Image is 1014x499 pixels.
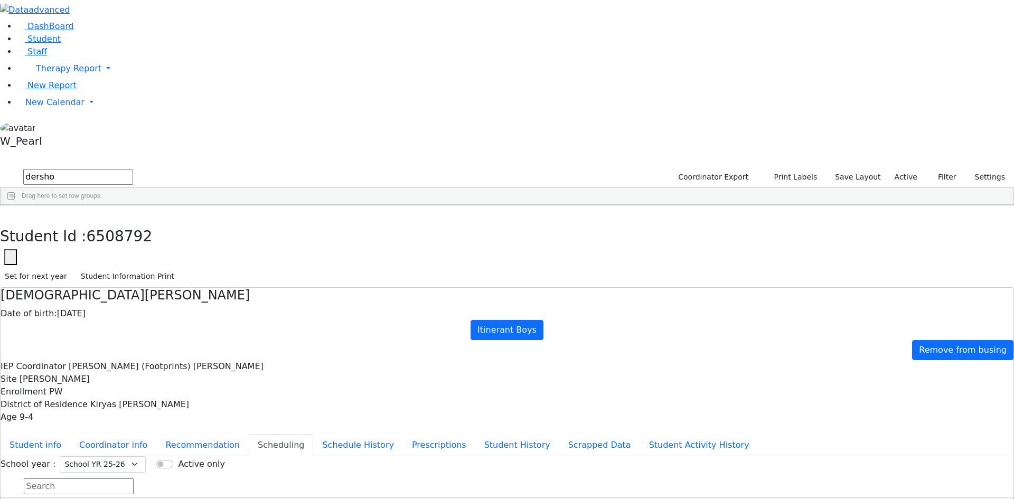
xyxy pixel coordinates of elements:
a: DashBoard [17,21,74,31]
label: Age [1,411,17,423]
span: DashBoard [27,21,74,31]
span: 6508792 [87,228,153,245]
button: Student Information Print [76,268,179,285]
input: Search [23,169,133,185]
button: Schedule History [313,434,403,456]
span: 9-4 [20,412,33,422]
label: Site [1,373,17,385]
a: New Report [17,80,77,90]
a: Student [17,34,61,44]
button: Print Labels [762,169,822,185]
span: Therapy Report [36,63,101,73]
a: Therapy Report [17,58,1014,79]
span: PW [49,387,62,397]
button: Save Layout [830,169,885,185]
button: Settings [961,169,1010,185]
button: Coordinator Export [671,169,753,185]
button: Student Activity History [640,434,758,456]
span: Student [27,34,61,44]
a: Remove from busing [912,340,1013,360]
button: Prescriptions [403,434,475,456]
span: New Report [27,80,77,90]
span: Drag here to set row groups [22,192,100,200]
a: Itinerant Boys [471,320,543,340]
label: Active only [178,458,224,470]
div: [DATE] [1,307,1013,320]
a: Staff [17,46,47,57]
button: Student History [475,434,559,456]
label: Date of birth: [1,307,57,320]
button: Scrapped Data [559,434,640,456]
label: District of Residence [1,398,88,411]
button: Scheduling [249,434,313,456]
input: Search [24,478,134,494]
a: New Calendar [17,92,1014,113]
label: IEP Coordinator [1,360,66,373]
label: Enrollment [1,385,46,398]
label: Active [890,169,922,185]
span: Kiryas [PERSON_NAME] [90,399,189,409]
button: Coordinator info [70,434,156,456]
span: New Calendar [25,97,84,107]
button: Student info [1,434,70,456]
h4: [DEMOGRAPHIC_DATA][PERSON_NAME] [1,288,1013,303]
span: Staff [27,46,47,57]
span: [PERSON_NAME] (Footprints) [PERSON_NAME] [69,361,264,371]
span: [PERSON_NAME] [20,374,90,384]
button: Filter [924,169,961,185]
span: Remove from busing [919,345,1007,355]
button: Recommendation [156,434,249,456]
label: School year : [1,458,55,470]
